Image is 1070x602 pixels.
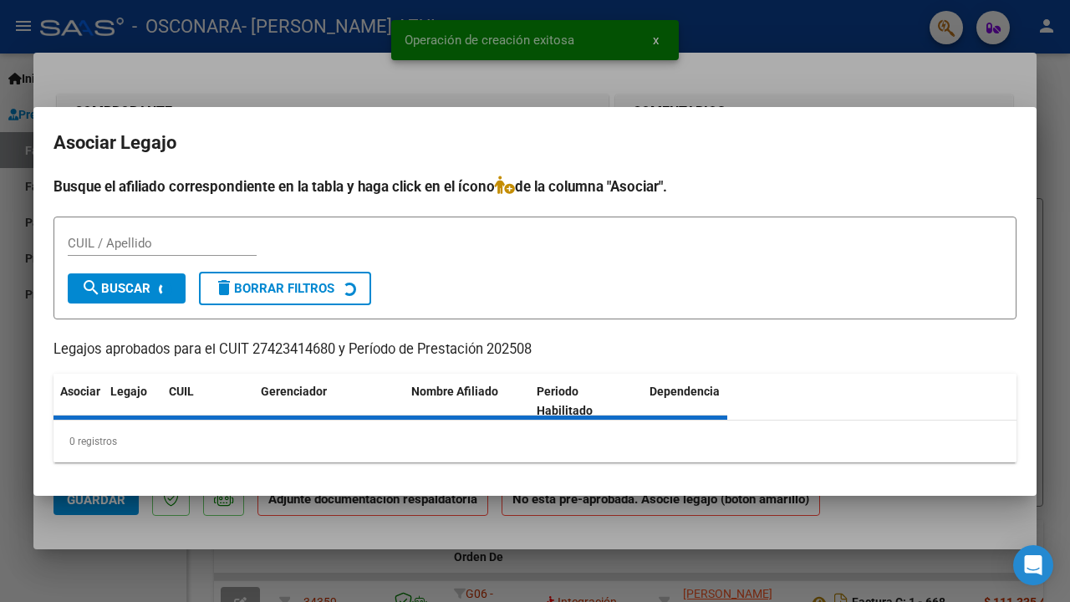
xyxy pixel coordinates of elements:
mat-icon: search [81,277,101,297]
button: Buscar [68,273,186,303]
datatable-header-cell: Gerenciador [254,373,405,428]
span: Periodo Habilitado [537,384,593,416]
span: Legajo [110,384,147,397]
datatable-header-cell: Dependencia [643,373,768,428]
button: Borrar Filtros [199,271,371,304]
datatable-header-cell: Legajo [104,373,162,428]
div: 0 registros [53,420,1016,462]
span: Dependencia [650,384,720,397]
h4: Busque el afiliado correspondiente en la tabla y haga click en el ícono de la columna "Asociar". [53,176,1016,197]
span: Asociar [60,384,100,397]
datatable-header-cell: Periodo Habilitado [530,373,643,428]
span: Buscar [81,280,150,295]
h2: Asociar Legajo [53,127,1016,159]
datatable-header-cell: CUIL [162,373,254,428]
mat-icon: delete [214,277,234,297]
datatable-header-cell: Nombre Afiliado [405,373,530,428]
span: Borrar Filtros [214,280,334,295]
datatable-header-cell: Asociar [53,373,104,428]
div: Open Intercom Messenger [1013,545,1053,585]
span: Nombre Afiliado [411,384,498,397]
span: Gerenciador [261,384,327,397]
p: Legajos aprobados para el CUIT 27423414680 y Período de Prestación 202508 [53,339,1016,360]
span: CUIL [169,384,194,397]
